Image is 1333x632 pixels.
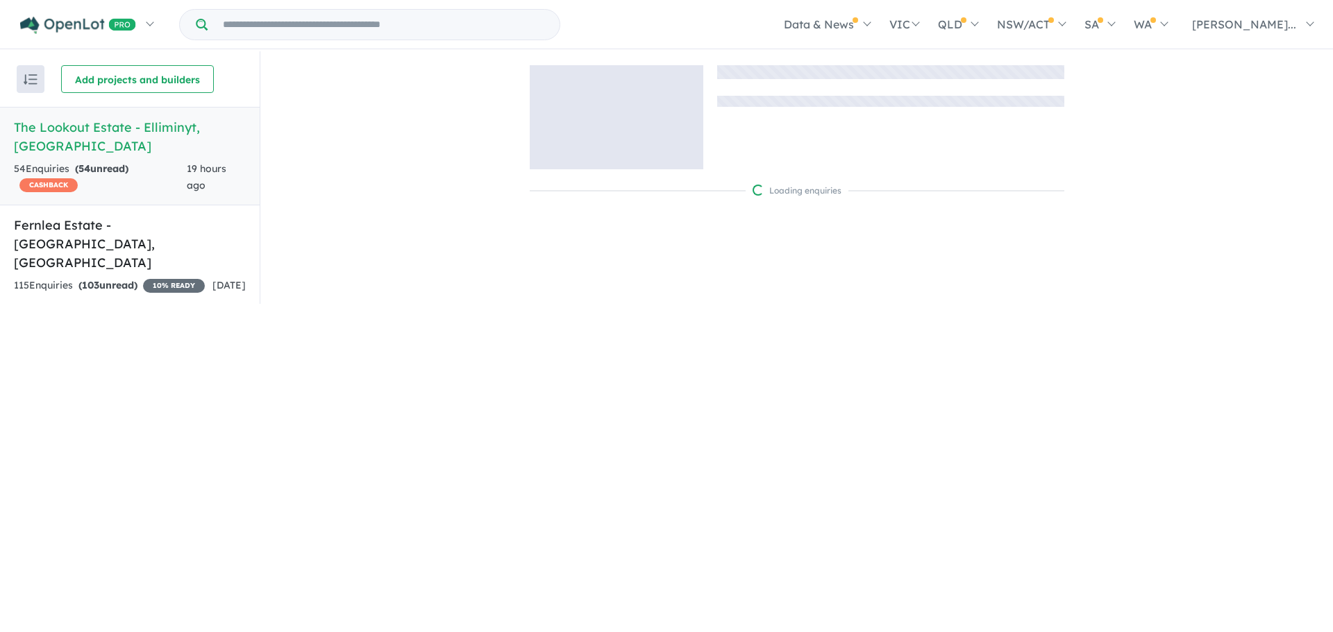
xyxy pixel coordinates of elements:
span: CASHBACK [19,178,78,192]
span: 19 hours ago [187,162,226,191]
h5: Fernlea Estate - [GEOGRAPHIC_DATA] , [GEOGRAPHIC_DATA] [14,216,246,272]
strong: ( unread) [78,279,137,291]
strong: ( unread) [75,162,128,175]
span: 103 [82,279,99,291]
h5: The Lookout Estate - Elliminyt , [GEOGRAPHIC_DATA] [14,118,246,155]
button: Add projects and builders [61,65,214,93]
div: Loading enquiries [753,184,841,198]
span: [PERSON_NAME]... [1192,17,1296,31]
span: [DATE] [212,279,246,291]
input: Try estate name, suburb, builder or developer [210,10,557,40]
div: 54 Enquir ies [14,161,187,194]
img: Openlot PRO Logo White [20,17,136,34]
div: 115 Enquir ies [14,277,205,294]
img: sort.svg [24,74,37,85]
span: 10 % READY [143,279,205,293]
span: 54 [78,162,90,175]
